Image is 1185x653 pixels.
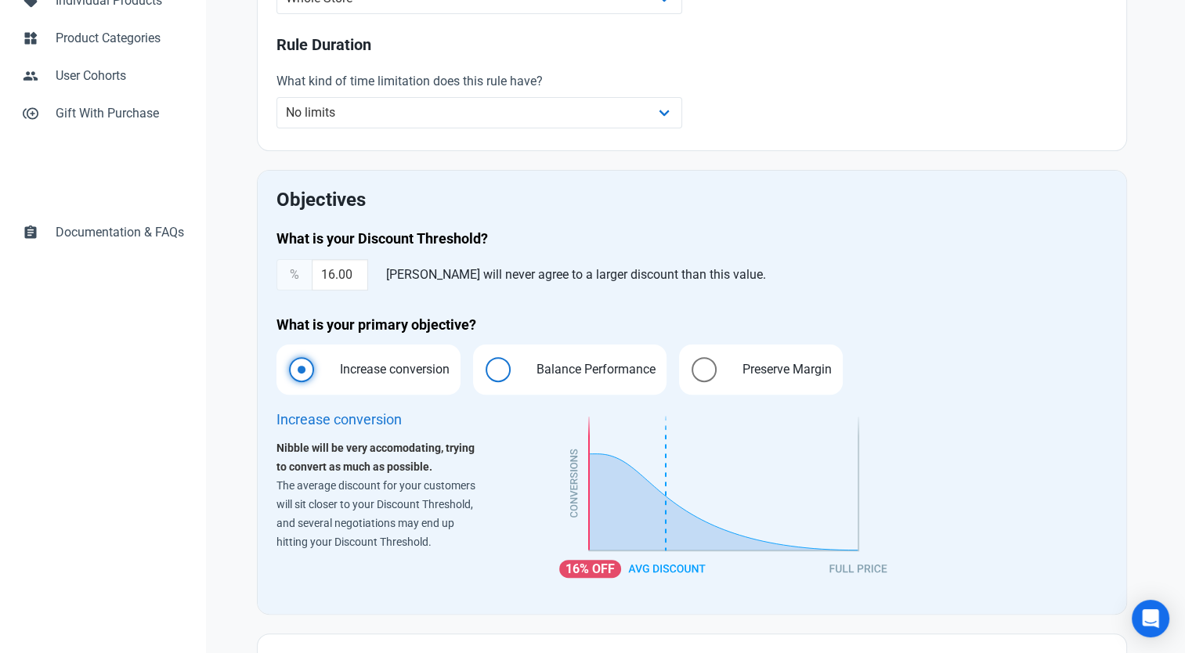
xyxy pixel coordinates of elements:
[13,57,193,95] a: peopleUser Cohorts
[23,104,38,120] span: control_point_duplicate
[323,360,457,379] span: Increase conversion
[56,29,184,48] span: Product Categories
[13,214,193,251] a: assignmentDocumentation & FAQs
[13,95,193,132] a: control_point_duplicateGift With Purchase
[726,360,840,379] span: Preserve Margin
[56,104,184,123] span: Gift With Purchase
[276,189,1107,211] h2: Objectives
[276,36,1107,54] h3: Rule Duration
[380,259,772,290] div: [PERSON_NAME] will never agree to a larger discount than this value.
[56,67,184,85] span: User Cohorts
[276,442,475,473] strong: Nibble will be very accomodating, trying to convert as much as possible.
[276,316,1107,334] h4: What is your primary objective?
[276,476,483,551] p: The average discount for your customers will sit closer to your Discount Threshold, and several n...
[1132,600,1169,637] div: Open Intercom Messenger
[559,407,891,589] img: objective-increase-conversion.svg
[13,20,193,57] a: widgetsProduct Categories
[276,72,683,91] label: What kind of time limitation does this rule have?
[23,29,38,45] span: widgets
[276,407,402,432] div: Increase conversion
[23,223,38,239] span: assignment
[559,560,621,578] div: 16%
[23,67,38,82] span: people
[56,223,184,242] span: Documentation & FAQs
[276,229,1107,248] h4: What is your Discount Threshold?
[520,360,663,379] span: Balance Performance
